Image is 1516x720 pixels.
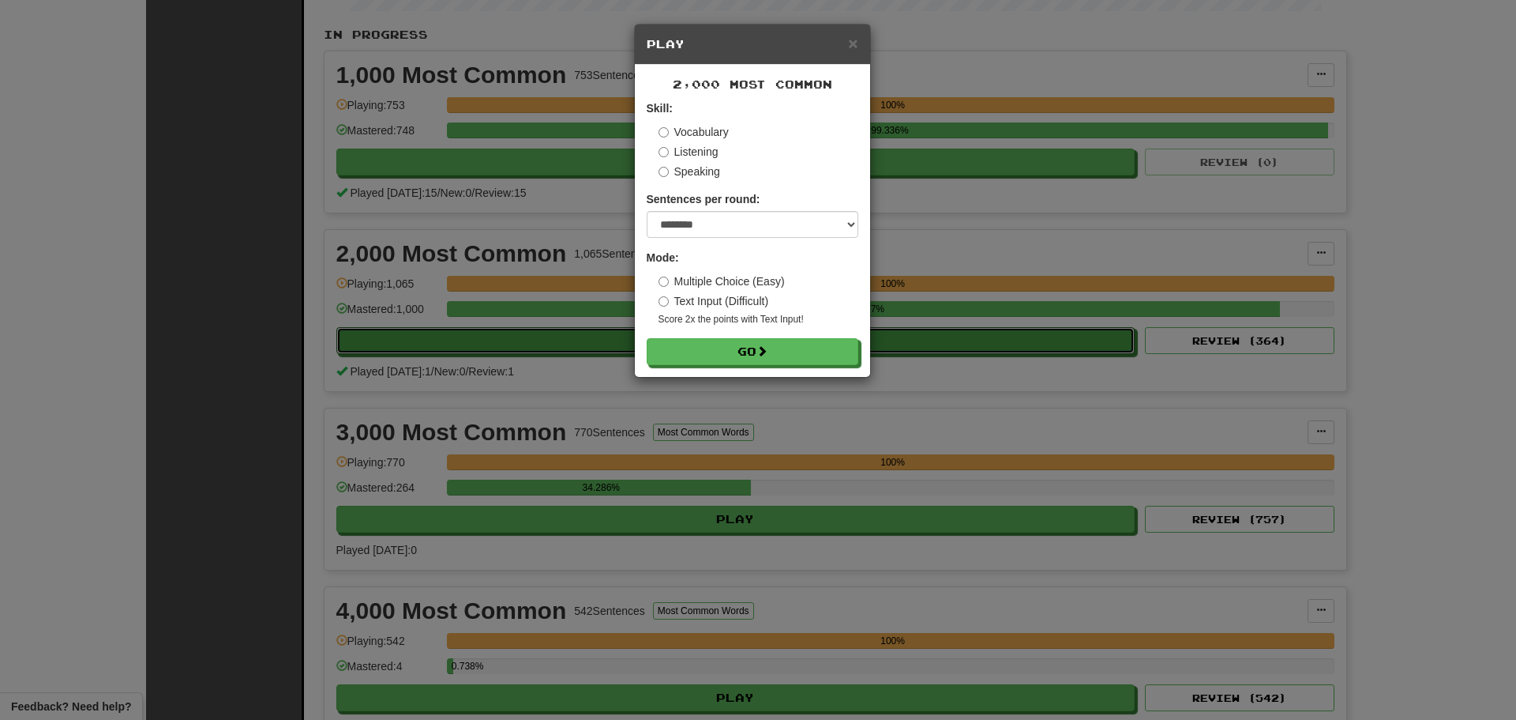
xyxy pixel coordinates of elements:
span: 2,000 Most Common [673,77,832,91]
label: Speaking [659,164,720,179]
label: Vocabulary [659,124,729,140]
button: Go [647,338,858,365]
label: Listening [659,144,719,160]
input: Multiple Choice (Easy) [659,277,669,287]
label: Sentences per round: [647,191,760,207]
input: Listening [659,147,669,157]
strong: Mode: [647,251,679,264]
input: Text Input (Difficult) [659,296,669,307]
small: Score 2x the points with Text Input ! [659,313,858,326]
button: Close [848,35,857,51]
input: Vocabulary [659,127,669,138]
strong: Skill: [647,102,673,115]
span: × [848,34,857,52]
label: Multiple Choice (Easy) [659,273,785,289]
input: Speaking [659,167,669,177]
label: Text Input (Difficult) [659,293,769,309]
h5: Play [647,36,858,52]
